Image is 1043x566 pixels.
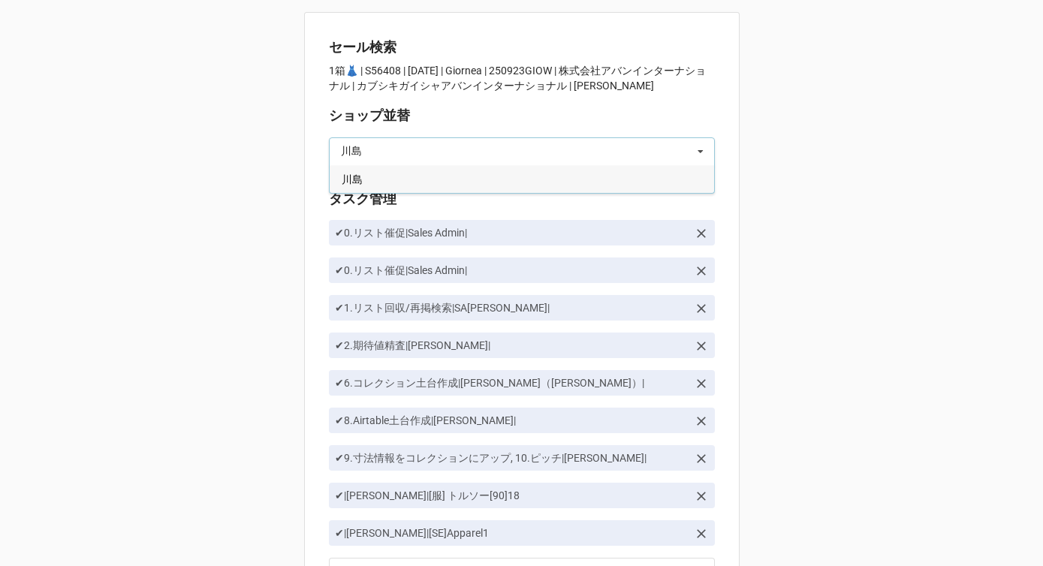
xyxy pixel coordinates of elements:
p: ✔︎0.リスト催促|Sales Admin| [335,263,688,278]
p: ✔︎6.コレクション土台作成|[PERSON_NAME]（[PERSON_NAME]）| [335,375,688,390]
label: ショップ並替 [329,105,410,126]
p: ✔︎9.寸法情報をコレクションにアップ, 10.ピッチ|[PERSON_NAME]| [335,450,688,465]
p: ✔︎0.リスト催促|Sales Admin| [335,225,688,240]
p: ✔︎2.期待値精査|[PERSON_NAME]| [335,338,688,353]
label: タスク管理 [329,188,396,209]
p: ✔︎|[PERSON_NAME]|[SE]Apparel1 [335,525,688,540]
b: セール検索 [329,39,396,55]
p: ✔︎1.リスト回収/再掲検索|SA[PERSON_NAME]| [335,300,688,315]
p: 1箱👗 | S56408 | [DATE] | Giornea | 250923GIOW | 株式会社アバンインターナショナル | カブシキガイシャアバンインターナショナル | [PERSON_... [329,63,715,93]
span: 川島 [342,173,363,185]
p: ✔︎|[PERSON_NAME]|[服] トルソー[90]18 [335,488,688,503]
p: ✔︎8.Airtable土台作成|[PERSON_NAME]| [335,413,688,428]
